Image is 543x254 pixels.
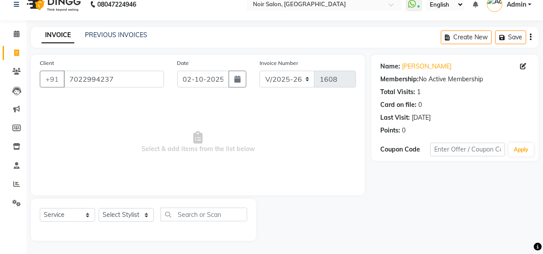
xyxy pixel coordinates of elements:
input: Search by Name/Mobile/Email/Code [64,71,164,87]
input: Search or Scan [161,208,247,221]
label: Client [40,59,54,67]
label: Invoice Number [260,59,298,67]
div: Card on file: [380,100,417,110]
button: Apply [509,143,534,156]
div: 0 [418,100,422,110]
input: Enter Offer / Coupon Code [430,143,505,156]
div: No Active Membership [380,75,530,84]
button: Save [495,30,526,44]
button: +91 [40,71,65,87]
div: Coupon Code [380,145,430,154]
div: Name: [380,62,400,71]
div: Membership: [380,75,419,84]
div: 0 [402,126,405,135]
a: [PERSON_NAME] [402,62,451,71]
div: [DATE] [412,113,431,122]
div: 1 [417,87,421,97]
label: Date [177,59,189,67]
div: Last Visit: [380,113,410,122]
span: Select & add items from the list below [40,98,356,186]
a: PREVIOUS INVOICES [85,31,147,39]
div: Total Visits: [380,87,415,97]
div: Points: [380,126,400,135]
button: Create New [441,30,492,44]
a: INVOICE [42,27,74,43]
